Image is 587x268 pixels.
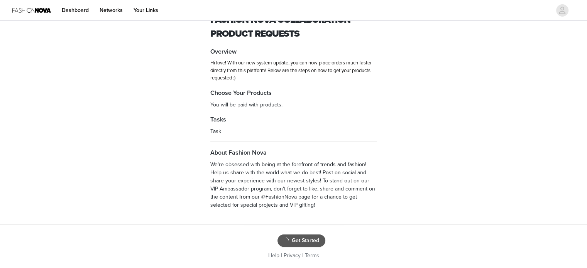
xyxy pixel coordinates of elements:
a: Networks [95,2,127,19]
a: Privacy [284,252,301,259]
h4: Overview [210,47,377,56]
h4: Tasks [210,115,377,124]
span: | [281,252,282,259]
a: Your Links [129,2,163,19]
span: | [302,252,303,259]
h4: Choose Your Products [210,88,377,98]
a: Dashboard [57,2,93,19]
p: You will be paid with products. [210,101,377,109]
img: Fashion Nova Logo [12,2,51,19]
p: We're obsessed with being at the forefront of trends and fashion! Help us share with the world wh... [210,160,377,209]
a: Help [268,252,279,259]
span: Task [210,128,221,135]
h1: Fashion Nova collaboration - Product requests [210,13,377,41]
div: avatar [558,4,566,17]
p: Hi love! With our new system update, you can now place orders much faster directly from this plat... [210,59,377,82]
a: Terms [305,252,319,259]
h4: About Fashion Nova [210,148,377,157]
